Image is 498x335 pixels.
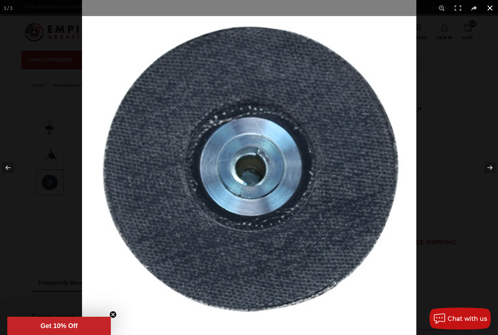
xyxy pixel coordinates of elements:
span: Get 10% Off [40,322,78,330]
button: Next (arrow right) [472,149,498,186]
button: Close teaser [109,311,117,318]
span: Chat with us [448,315,487,322]
button: Chat with us [429,308,491,330]
div: Get 10% OffClose teaser [7,317,111,335]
